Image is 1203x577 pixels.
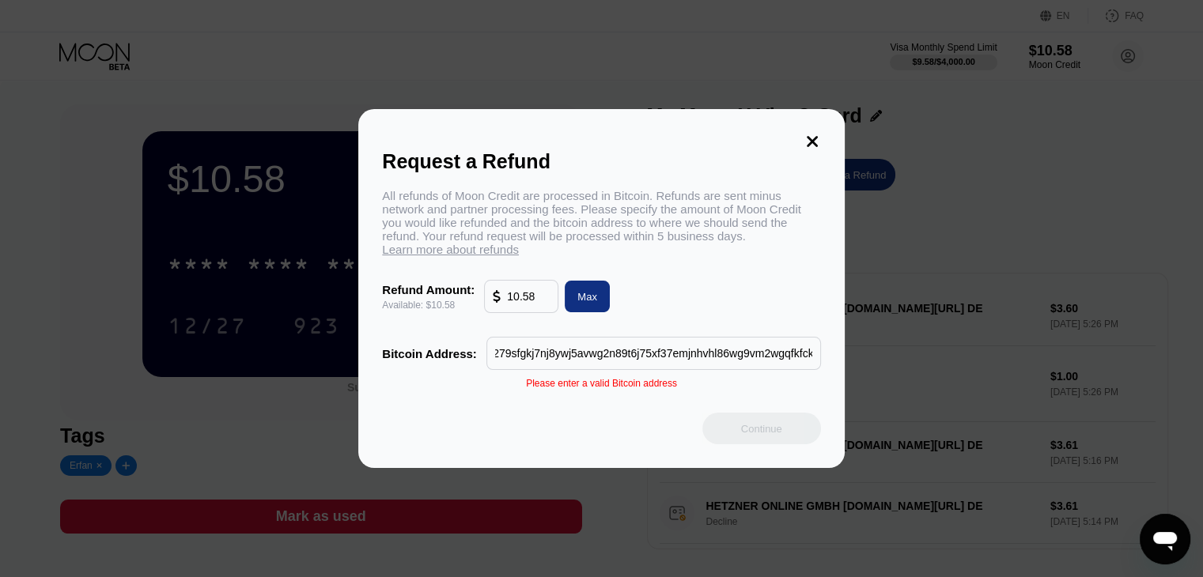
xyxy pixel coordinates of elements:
[507,281,550,312] input: 10.00
[382,189,820,256] div: All refunds of Moon Credit are processed in Bitcoin. Refunds are sent minus network and partner p...
[382,347,476,360] div: Bitcoin Address:
[382,150,820,173] div: Request a Refund
[382,243,519,256] span: Learn more about refunds
[526,378,677,389] div: Please enter a valid Bitcoin address
[558,281,610,312] div: Max
[382,300,475,311] div: Available: $10.58
[1140,514,1190,564] iframe: Button to launch messaging window
[577,290,597,304] div: Max
[382,283,475,296] div: Refund Amount:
